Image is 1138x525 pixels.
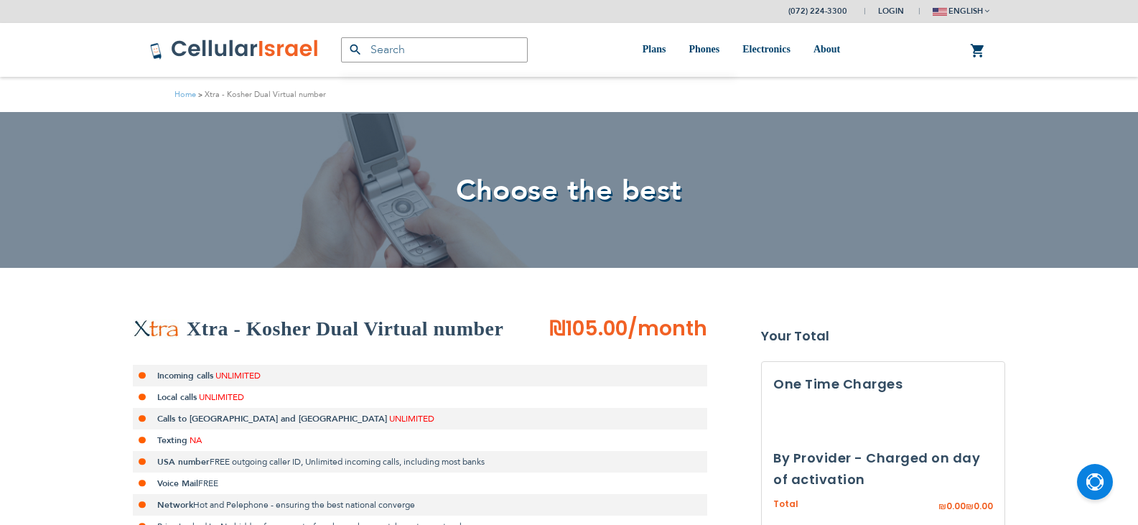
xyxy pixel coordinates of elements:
span: ₪ [966,501,974,514]
span: Electronics [742,44,790,55]
span: Plans [643,44,666,55]
button: english [933,1,989,22]
span: ₪ [938,501,946,514]
span: 0.00 [974,500,993,512]
li: Xtra - Kosher Dual Virtual number [196,88,326,101]
span: Phones [689,44,719,55]
strong: Texting [157,435,187,446]
span: /month [628,315,707,343]
strong: Incoming calls [157,370,213,381]
span: UNLIMITED [199,391,244,403]
span: FREE outgoing caller ID, Unlimited incoming calls, including most banks [210,456,485,468]
h3: By Provider - Charged on day of activation [773,447,993,491]
span: ₪105.00 [549,315,628,343]
strong: USA number [157,456,210,468]
strong: Voice Mail [157,478,198,489]
span: Hot and Pelephone - ensuring the best national converge [193,499,415,511]
span: UNLIMITED [215,370,261,381]
span: 0.00 [946,500,966,512]
strong: Calls to [GEOGRAPHIC_DATA] and [GEOGRAPHIC_DATA] [157,413,387,424]
a: Phones [689,23,719,77]
span: Total [773,498,798,511]
a: Home [174,89,196,100]
img: Xtra - Kosher Dual Virtual number [133,320,179,338]
a: Plans [643,23,666,77]
img: english [933,8,947,16]
h2: Xtra - Kosher Dual Virtual number [187,315,503,343]
span: FREE [198,478,218,489]
span: Choose the best [456,171,682,210]
span: About [813,44,840,55]
span: UNLIMITED [389,413,434,424]
strong: Your Total [761,325,1005,347]
img: Cellular Israel Logo [149,39,320,60]
strong: Network [157,499,193,511]
h3: One Time Charges [773,373,993,395]
strong: Local calls [157,391,197,403]
input: Search [341,37,528,62]
span: NA [190,435,202,446]
span: Login [878,6,904,17]
a: About [813,23,840,77]
a: (072) 224-3300 [788,6,847,17]
a: Electronics [742,23,790,77]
